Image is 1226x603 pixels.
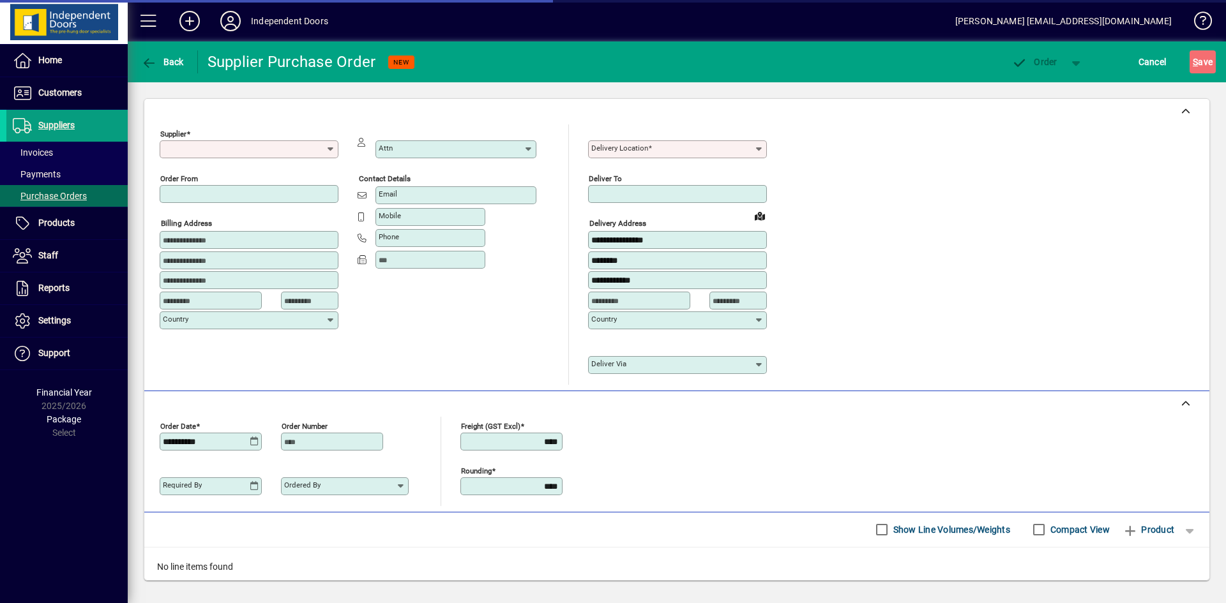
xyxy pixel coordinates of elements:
a: Payments [6,163,128,185]
label: Show Line Volumes/Weights [891,523,1010,536]
mat-label: Country [591,315,617,324]
span: Suppliers [38,120,75,130]
span: Back [141,57,184,67]
span: Settings [38,315,71,325]
mat-label: Country [163,315,188,324]
button: Profile [210,10,251,33]
span: Invoices [13,147,53,158]
mat-label: Supplier [160,130,186,138]
mat-label: Ordered by [284,480,321,489]
span: Reports [38,283,70,293]
span: NEW [393,58,409,66]
span: Purchase Orders [13,191,87,201]
mat-label: Delivery Location [591,144,648,153]
a: Staff [6,240,128,272]
span: Package [47,414,81,424]
div: Independent Doors [251,11,328,31]
span: Cancel [1139,52,1167,72]
mat-label: Order number [282,421,328,430]
span: Order [1012,57,1057,67]
a: Reports [6,272,128,304]
button: Back [138,50,187,73]
mat-label: Attn [379,144,393,153]
mat-label: Deliver To [589,174,622,183]
mat-label: Freight (GST excl) [461,421,520,430]
mat-label: Phone [379,232,399,241]
a: Support [6,338,128,369]
div: Supplier Purchase Order [208,52,376,72]
span: Payments [13,169,61,179]
button: Order [1006,50,1064,73]
span: Support [38,348,70,358]
span: Staff [38,250,58,260]
span: Products [38,218,75,228]
a: Customers [6,77,128,109]
a: Settings [6,305,128,337]
a: Knowledge Base [1184,3,1210,44]
span: Customers [38,87,82,98]
span: Financial Year [36,387,92,398]
button: Add [169,10,210,33]
div: No line items found [144,547,1209,586]
mat-label: Email [379,190,397,198]
mat-label: Order date [160,421,196,430]
mat-label: Rounding [461,466,492,475]
app-page-header-button: Back [128,50,198,73]
span: ave [1193,52,1213,72]
a: Purchase Orders [6,185,128,207]
button: Save [1190,50,1216,73]
a: Home [6,45,128,77]
mat-label: Mobile [379,211,401,220]
a: View on map [750,205,770,226]
label: Compact View [1048,523,1110,536]
a: Invoices [6,142,128,163]
span: Home [38,55,62,65]
a: Products [6,207,128,239]
mat-label: Required by [163,480,202,489]
div: [PERSON_NAME] [EMAIL_ADDRESS][DOMAIN_NAME] [955,11,1172,31]
mat-label: Deliver via [591,359,626,368]
span: S [1193,57,1198,67]
mat-label: Order from [160,174,198,183]
button: Cancel [1135,50,1170,73]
